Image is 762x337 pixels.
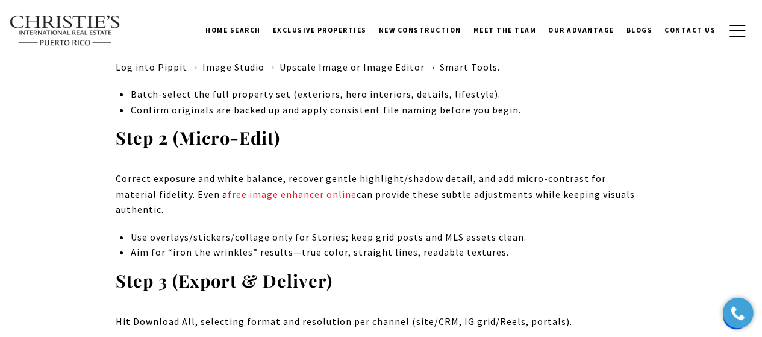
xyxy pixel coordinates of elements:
[130,102,646,118] p: Confirm originals are backed up and apply consistent file naming before you begin.
[373,15,467,45] a: New Construction
[199,15,267,45] a: Home Search
[116,60,647,75] p: Log into Pippit → Image Studio → Upscale Image or Image Editor → Smart Tools.
[130,245,646,260] p: Aim for “iron the wrinkles” results—true color, straight lines, readable textures.
[116,314,647,330] p: Hit Download All, selecting format and resolution per channel (site/CRM, IG grid/Reels, portals).
[379,26,461,34] span: New Construction
[273,26,367,34] span: Exclusive Properties
[664,26,716,34] span: Contact Us
[548,26,614,34] span: Our Advantage
[116,126,280,149] strong: Step 2 (Micro-Edit)
[116,171,647,218] p: Correct exposure and white balance, recover gentle highlight/shadow detail, and add micro-contras...
[9,15,121,46] img: Christie's International Real Estate text transparent background
[228,188,357,200] a: free image enhancer online
[116,269,333,292] strong: Step 3 (Export & Deliver)
[542,15,620,45] a: Our Advantage
[130,230,646,245] p: Use overlays/stickers/collage only for Stories; keep grid posts and MLS assets clean.
[467,15,543,45] a: Meet the Team
[267,15,373,45] a: Exclusive Properties
[130,87,646,102] p: Batch-select the full property set (exteriors, hero interiors, details, lifestyle).
[626,26,653,34] span: Blogs
[620,15,659,45] a: Blogs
